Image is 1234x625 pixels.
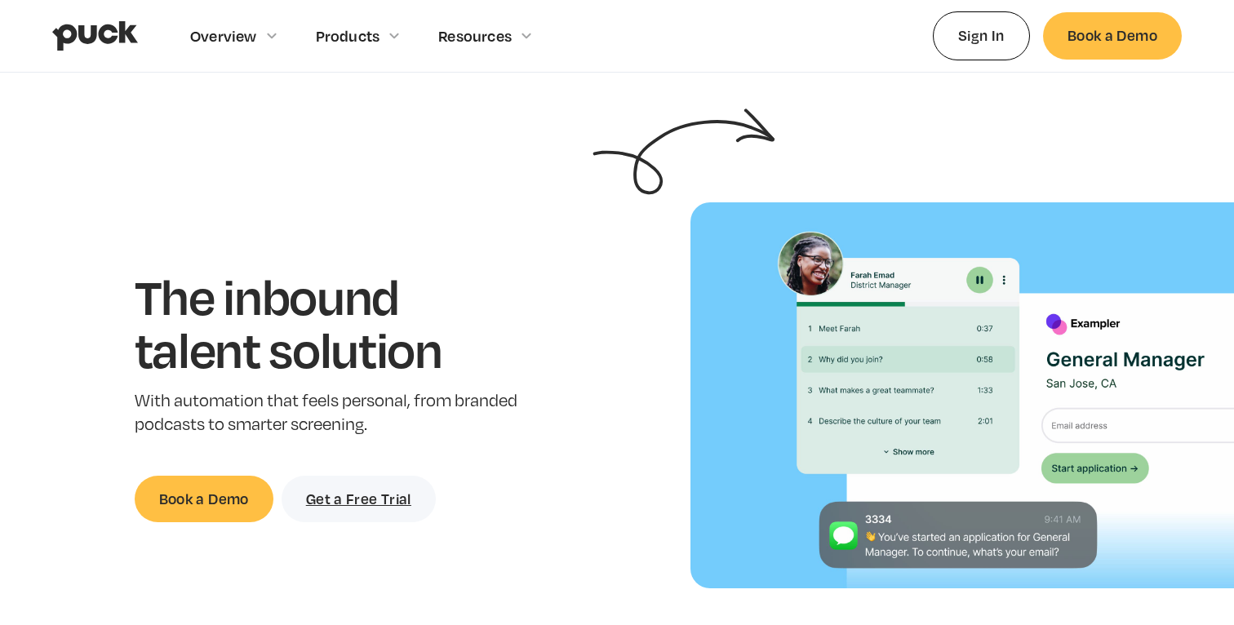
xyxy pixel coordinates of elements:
a: Sign In [933,11,1030,60]
h1: The inbound talent solution [135,269,522,376]
p: With automation that feels personal, from branded podcasts to smarter screening. [135,389,522,437]
a: Book a Demo [135,476,273,522]
a: Get a Free Trial [282,476,436,522]
div: Overview [190,27,257,45]
div: Products [316,27,380,45]
a: Book a Demo [1043,12,1182,59]
div: Resources [438,27,512,45]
